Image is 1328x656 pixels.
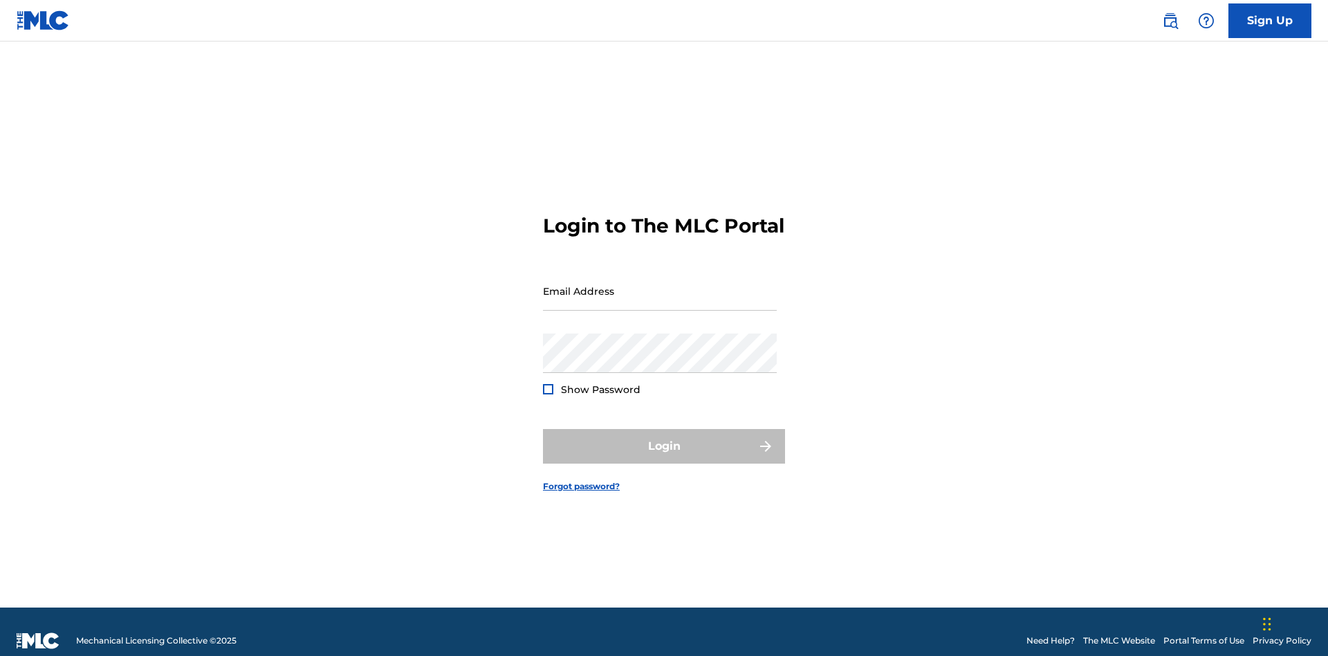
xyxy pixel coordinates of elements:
[1259,590,1328,656] iframe: Chat Widget
[1026,635,1075,647] a: Need Help?
[1263,603,1271,645] div: Drag
[1253,635,1311,647] a: Privacy Policy
[1228,3,1311,38] a: Sign Up
[543,214,784,238] h3: Login to The MLC Portal
[76,635,237,647] span: Mechanical Licensing Collective © 2025
[1163,635,1244,647] a: Portal Terms of Use
[1162,12,1179,29] img: search
[543,480,620,493] a: Forgot password?
[1156,7,1184,35] a: Public Search
[1198,12,1215,29] img: help
[17,10,70,30] img: MLC Logo
[17,632,59,649] img: logo
[561,383,640,396] span: Show Password
[1192,7,1220,35] div: Help
[1083,635,1155,647] a: The MLC Website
